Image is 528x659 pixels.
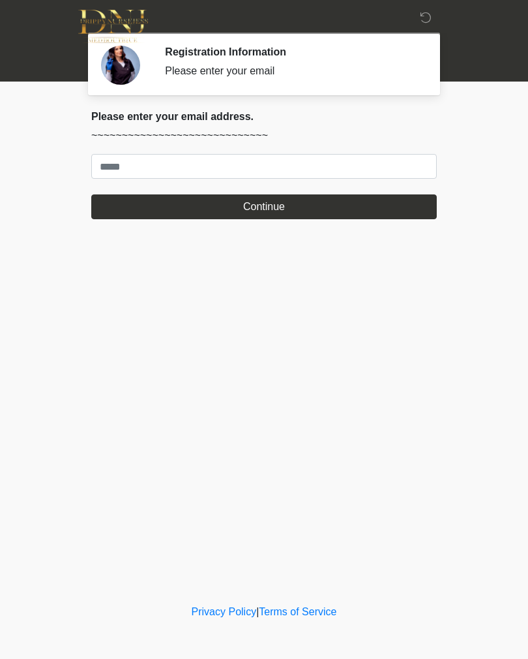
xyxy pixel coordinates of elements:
[256,606,259,617] a: |
[192,606,257,617] a: Privacy Policy
[101,46,140,85] img: Agent Avatar
[165,63,417,79] div: Please enter your email
[91,128,437,144] p: ~~~~~~~~~~~~~~~~~~~~~~~~~~~~~
[259,606,336,617] a: Terms of Service
[91,110,437,123] h2: Please enter your email address.
[78,10,148,43] img: DNJ Med Boutique Logo
[91,194,437,219] button: Continue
